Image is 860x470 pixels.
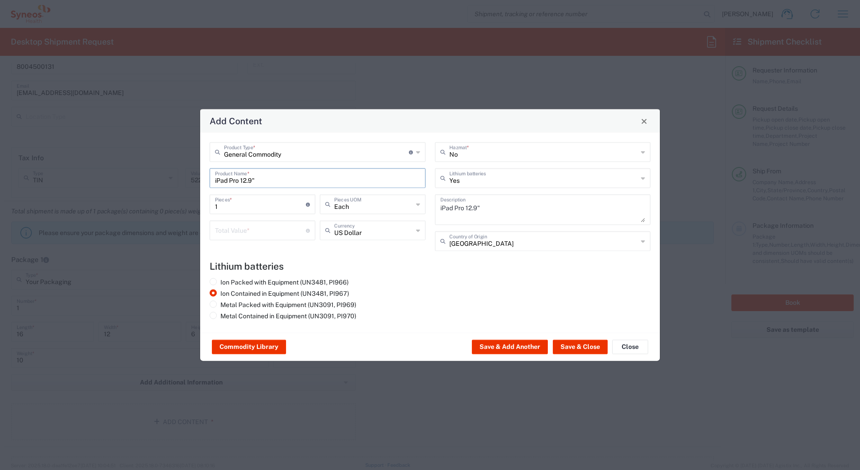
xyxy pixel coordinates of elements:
[210,278,349,286] label: Ion Packed with Equipment (UN3481, PI966)
[553,340,608,354] button: Save & Close
[472,340,548,354] button: Save & Add Another
[210,114,262,127] h4: Add Content
[210,261,650,272] h4: Lithium batteries
[210,312,356,320] label: Metal Contained in Equipment (UN3091, PI970)
[612,340,648,354] button: Close
[210,289,349,298] label: Ion Contained in Equipment (UN3481, PI967)
[638,115,650,127] button: Close
[212,340,286,354] button: Commodity Library
[210,301,356,309] label: Metal Packed with Equipment (UN3091, PI969)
